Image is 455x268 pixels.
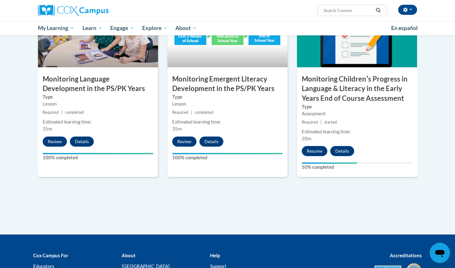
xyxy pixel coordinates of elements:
span: | [320,120,322,125]
button: Review [43,137,67,147]
label: 50% completed [302,164,412,171]
span: started [324,120,337,125]
a: My Learning [34,21,78,35]
button: Details [199,137,223,147]
img: Cox Campus [38,5,109,16]
img: Course Image [38,4,158,67]
span: | [191,110,192,115]
span: 35m [172,126,182,131]
a: Engage [106,21,138,35]
span: completed [195,110,213,115]
span: Required [172,110,188,115]
label: Type [172,94,283,100]
a: Learn [78,21,106,35]
b: Cox Campus For [33,253,68,258]
span: 20m [302,136,311,141]
span: Required [43,110,59,115]
div: Your progress [302,162,357,164]
label: Type [43,94,153,100]
a: Cox Campus [38,5,158,16]
span: | [61,110,63,115]
button: Account Settings [398,5,417,15]
div: Estimated learning time: [43,119,153,125]
span: Explore [142,24,167,32]
label: 100% completed [172,154,283,161]
span: Engage [110,24,134,32]
b: Accreditations [390,253,422,258]
span: Required [302,120,318,125]
button: Search [373,7,383,14]
button: Review [172,137,197,147]
div: Assessment [302,110,412,117]
b: Help [210,253,220,258]
h3: Monitoring Language Development in the PS/PK Years [38,74,158,94]
h3: Monitoring Emergent Literacy Development in the PS/PK Years [167,74,288,94]
a: About [172,21,201,35]
div: Lesson [43,100,153,107]
img: Course Image [167,4,288,67]
div: Lesson [172,100,283,107]
span: En español [391,25,418,31]
img: Course Image [297,4,417,67]
button: Details [70,137,94,147]
span: 35m [43,126,52,131]
label: 100% completed [43,154,153,161]
span: Learn [82,24,102,32]
button: Resume [302,146,327,156]
span: My Learning [38,24,74,32]
a: Explore [138,21,172,35]
span: completed [65,110,84,115]
label: Type [302,103,412,110]
div: Your progress [172,153,283,154]
h3: Monitoring Childrenʹs Progress in Language & Literacy in the Early Years End of Course Assessment [297,74,417,103]
iframe: Button to launch messaging window, conversation in progress [430,243,450,263]
input: Search Courses [323,7,373,14]
div: Your progress [43,153,153,154]
b: About [122,253,136,258]
a: En español [387,21,422,35]
span: About [175,24,197,32]
div: Estimated learning time: [302,128,412,135]
div: Main menu [28,21,427,35]
button: Details [330,146,354,156]
div: Estimated learning time: [172,119,283,125]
